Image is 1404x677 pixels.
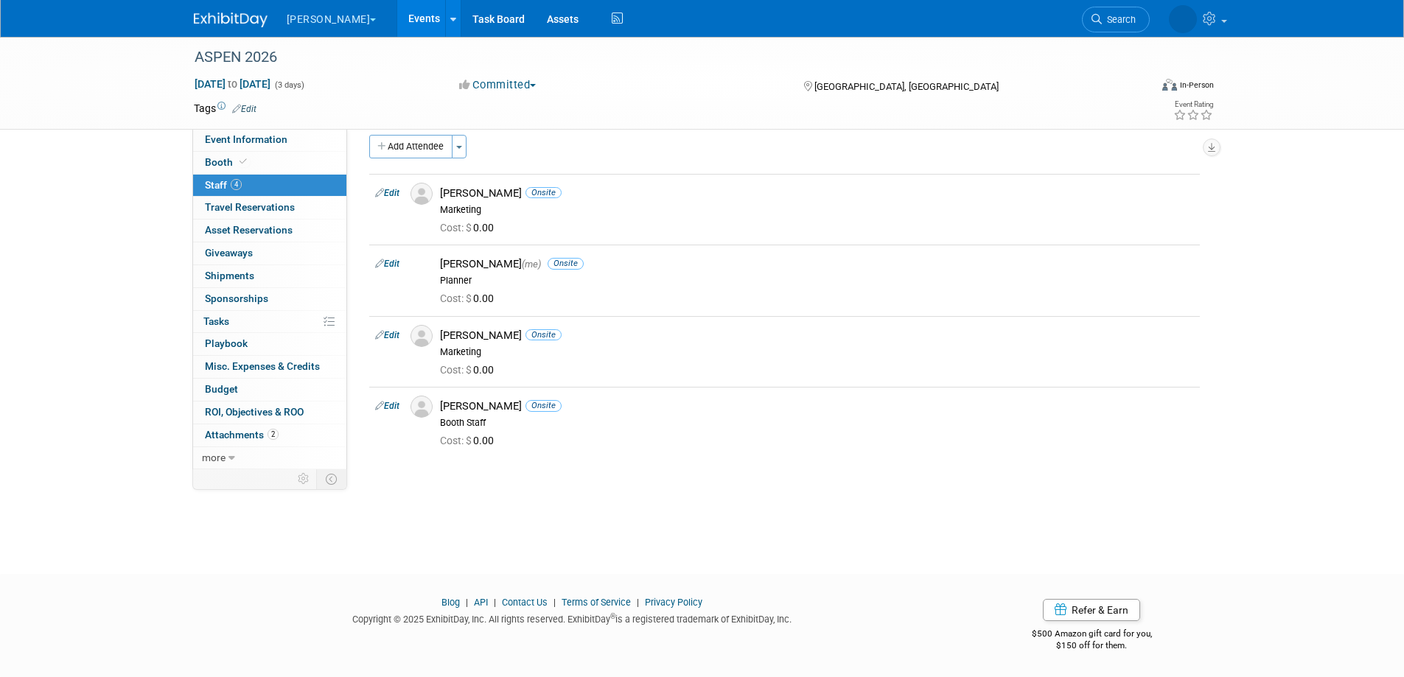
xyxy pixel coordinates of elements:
[193,242,346,264] a: Giveaways
[226,78,240,90] span: to
[291,469,317,488] td: Personalize Event Tab Strip
[193,379,346,401] a: Budget
[205,360,320,372] span: Misc. Expenses & Credits
[973,618,1211,652] div: $500 Amazon gift card for you,
[205,337,248,349] span: Playbook
[193,197,346,219] a: Travel Reservations
[440,292,473,304] span: Cost: $
[490,597,500,608] span: |
[193,401,346,424] a: ROI, Objectives & ROO
[205,179,242,191] span: Staff
[502,597,548,608] a: Contact Us
[562,597,631,608] a: Terms of Service
[440,275,1194,287] div: Planner
[462,597,472,608] span: |
[525,187,562,198] span: Onsite
[375,259,399,269] a: Edit
[193,356,346,378] a: Misc. Expenses & Credits
[194,13,268,27] img: ExhibitDay
[548,258,584,269] span: Onsite
[525,329,562,340] span: Onsite
[440,364,500,376] span: 0.00
[205,133,287,145] span: Event Information
[193,447,346,469] a: more
[193,129,346,151] a: Event Information
[973,639,1211,652] div: $150 off for them.
[440,435,473,446] span: Cost: $
[205,201,295,213] span: Travel Reservations
[205,224,293,236] span: Asset Reservations
[193,152,346,174] a: Booth
[375,330,399,340] a: Edit
[193,333,346,355] a: Playbook
[375,401,399,411] a: Edit
[1162,79,1177,91] img: Format-Inperson.png
[205,406,304,418] span: ROI, Objectives & ROO
[194,77,271,91] span: [DATE] [DATE]
[440,329,1194,343] div: [PERSON_NAME]
[610,612,615,620] sup: ®
[205,270,254,281] span: Shipments
[522,259,541,270] span: (me)
[441,597,460,608] a: Blog
[193,265,346,287] a: Shipments
[1173,101,1213,108] div: Event Rating
[1043,599,1140,621] a: Refer & Earn
[231,179,242,190] span: 4
[1063,77,1215,99] div: Event Format
[454,77,542,93] button: Committed
[1082,7,1150,32] a: Search
[550,597,559,608] span: |
[232,104,256,114] a: Edit
[440,364,473,376] span: Cost: $
[240,158,247,166] i: Booth reservation complete
[193,175,346,197] a: Staff4
[1102,14,1136,25] span: Search
[440,257,1194,271] div: [PERSON_NAME]
[645,597,702,608] a: Privacy Policy
[189,44,1128,71] div: ASPEN 2026
[316,469,346,488] td: Toggle Event Tabs
[193,424,346,446] a: Attachments2
[202,452,226,463] span: more
[205,156,250,168] span: Booth
[369,135,453,158] button: Add Attendee
[440,186,1194,200] div: [PERSON_NAME]
[440,417,1194,429] div: Booth Staff
[440,204,1194,216] div: Marketing
[193,220,346,242] a: Asset Reservations
[440,222,473,234] span: Cost: $
[633,597,643,608] span: |
[411,396,433,418] img: Associate-Profile-5.png
[193,288,346,310] a: Sponsorships
[411,183,433,205] img: Associate-Profile-5.png
[474,597,488,608] a: API
[205,429,279,441] span: Attachments
[1169,5,1197,33] img: Dawn Brown
[440,292,500,304] span: 0.00
[440,399,1194,413] div: [PERSON_NAME]
[440,435,500,446] span: 0.00
[193,311,346,333] a: Tasks
[203,315,229,327] span: Tasks
[194,609,951,626] div: Copyright © 2025 ExhibitDay, Inc. All rights reserved. ExhibitDay is a registered trademark of Ex...
[440,222,500,234] span: 0.00
[205,292,268,304] span: Sponsorships
[440,346,1194,358] div: Marketing
[194,101,256,116] td: Tags
[205,383,238,395] span: Budget
[273,80,304,90] span: (3 days)
[1179,80,1214,91] div: In-Person
[268,429,279,440] span: 2
[411,325,433,347] img: Associate-Profile-5.png
[525,400,562,411] span: Onsite
[814,81,999,92] span: [GEOGRAPHIC_DATA], [GEOGRAPHIC_DATA]
[205,247,253,259] span: Giveaways
[375,188,399,198] a: Edit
